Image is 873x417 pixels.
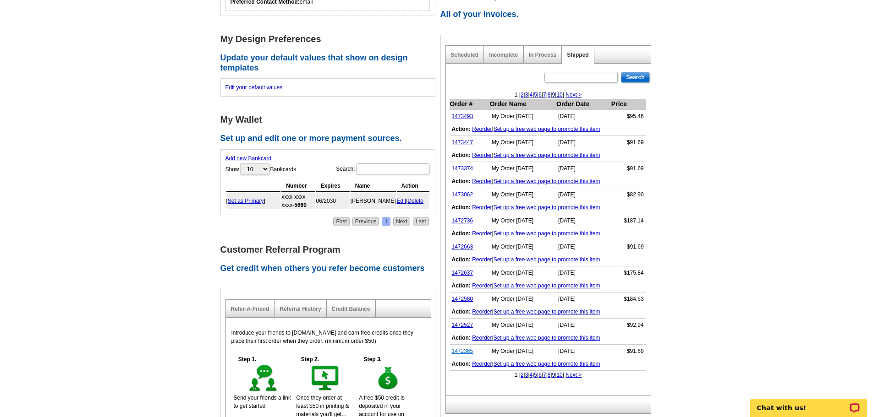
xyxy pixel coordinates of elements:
b: Action: [452,361,471,367]
a: 6 [538,372,542,378]
a: Set up a free web page to promote this item [494,361,600,367]
b: Action: [452,178,471,184]
b: Action: [452,126,471,132]
a: 1472637 [452,270,473,276]
b: Action: [452,152,471,158]
th: Name [351,180,396,192]
h2: Set up and edit one or more payment sources. [220,134,440,144]
img: step-1.gif [247,363,279,394]
a: Reorder [472,178,492,184]
td: $187.14 [611,214,646,227]
a: Delete [407,198,423,204]
td: [DATE] [556,188,611,201]
td: My Order [DATE] [489,266,556,280]
a: 1472365 [452,348,473,354]
input: Search [621,72,649,83]
a: Shipped [567,52,588,58]
td: $82.90 [611,188,646,201]
td: | [450,357,646,371]
b: Action: [452,230,471,237]
a: Reorder [472,126,492,132]
a: 9 [552,92,555,98]
td: $91.69 [611,345,646,358]
a: 1472736 [452,217,473,224]
a: 7 [543,372,546,378]
td: [PERSON_NAME] [351,193,396,209]
a: Reorder [472,230,492,237]
a: 1472663 [452,244,473,250]
label: Search: [336,162,430,175]
a: 1472527 [452,322,473,328]
a: Edit [397,198,406,204]
b: Action: [452,309,471,315]
a: Reorder [472,152,492,158]
div: 1 | | | | | | | | | | [446,371,651,379]
a: Reorder [472,309,492,315]
th: Price [611,99,646,110]
a: Set up a free web page to promote this item [494,178,600,184]
a: Refer-A-Friend [231,306,269,312]
td: xxxx-xxxx-xxxx- [281,193,315,209]
select: ShowBankcards [240,163,269,175]
a: 7 [543,92,546,98]
a: 1473447 [452,139,473,146]
img: step-2.gif [310,363,341,394]
h1: My Wallet [220,115,440,125]
a: Set up a free web page to promote this item [494,230,600,237]
td: | [397,193,429,209]
img: step-3.gif [373,363,404,394]
a: 5 [534,92,537,98]
a: 1473493 [452,113,473,119]
th: Order Name [489,99,556,110]
a: Next [393,217,410,226]
label: Show Bankcards [225,162,296,176]
a: 4 [530,372,533,378]
a: 3 [525,92,528,98]
a: 1472580 [452,296,473,302]
b: Action: [452,256,471,263]
td: My Order [DATE] [489,214,556,227]
input: Search: [356,163,429,174]
a: 8 [548,372,551,378]
a: 1473374 [452,165,473,172]
td: $175.84 [611,266,646,280]
td: My Order [DATE] [489,319,556,332]
a: Next > [566,92,582,98]
td: [DATE] [556,136,611,149]
td: $92.94 [611,319,646,332]
td: [DATE] [556,292,611,306]
a: Reorder [472,204,492,211]
td: My Order [DATE] [489,110,556,123]
td: $91.69 [611,136,646,149]
a: Last [413,217,429,226]
td: | [450,305,646,319]
h5: Step 1. [234,355,261,363]
td: $91.69 [611,162,646,175]
a: Set up a free web page to promote this item [494,309,600,315]
a: 3 [525,372,528,378]
strong: 5660 [294,202,307,208]
td: [ ] [226,193,281,209]
a: 1473062 [452,191,473,198]
td: [DATE] [556,162,611,175]
td: | [450,175,646,188]
a: Referral History [280,306,321,312]
th: Expires [316,180,350,192]
h5: Step 2. [296,355,324,363]
td: My Order [DATE] [489,136,556,149]
td: My Order [DATE] [489,345,556,358]
td: [DATE] [556,110,611,123]
a: Edit your default values [225,84,283,91]
th: Order Date [556,99,611,110]
a: Previous [352,217,379,226]
h1: Customer Referral Program [220,245,440,255]
a: Reorder [472,361,492,367]
a: 10 [556,372,562,378]
th: Number [281,180,315,192]
a: First [333,217,349,226]
span: Send your friends a link to get started [234,395,291,409]
div: 1 | | | | | | | | | | [446,91,651,99]
a: Set up a free web page to promote this item [494,282,600,289]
